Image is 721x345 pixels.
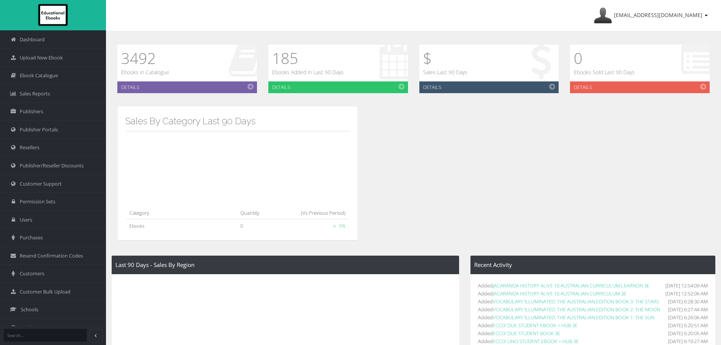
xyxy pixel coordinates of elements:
[478,306,708,314] li: Added
[493,314,654,321] a: VOCABULARY ILLUMINATED: THE AUSTRALIAN EDITION BOOK 1: THE SUN
[20,36,45,43] span: Dashboard
[665,282,708,290] span: [DATE] 12:54:09 AM
[20,54,63,61] span: Upload New Ebook
[474,262,712,268] h4: Recent Activity
[21,306,38,313] span: Schools
[20,108,43,115] span: Publishers
[20,144,39,151] span: Resellers
[272,68,344,76] p: Ebooks Added in Last 90 Days
[570,81,710,93] a: Details
[20,180,62,187] span: Customer Support
[126,219,237,233] td: Ebooks
[20,72,58,79] span: Ebook Catalogue
[268,81,408,93] a: Details
[574,48,635,68] h1: 0
[20,216,32,223] span: Users
[20,288,70,295] span: Customer Bulk Upload
[493,306,660,313] a: VOCABULARY ILLUMINATED: THE AUSTRALIAN EDITION BOOK 2: THE MOON
[20,252,83,259] span: Resend Confirmation Codes
[574,68,635,76] p: Ebooks Sold Last 90 Days
[614,11,702,19] span: [EMAIL_ADDRESS][DOMAIN_NAME]
[423,48,467,68] h1: $
[478,314,708,322] li: Added
[20,90,50,97] span: Sales Reports
[20,234,43,241] span: Purchases
[274,219,349,233] td: 0%
[117,81,257,93] a: Details
[423,68,467,76] p: Sales Last 90 Days
[478,298,708,306] li: Added
[4,329,87,342] input: Search...
[493,282,649,289] a: JACARANDA HISTORY ALIVE 10 AUSTRALIAN CURRICULUM LEARNON 3E
[121,48,169,68] h1: 3492
[594,6,612,25] img: Avatar
[272,48,344,68] h1: 185
[665,290,708,298] span: [DATE] 12:52:06 AM
[493,322,578,329] a: ECCO! DUE STUDENT EBOOK + HUB 3E
[668,314,708,322] span: [DATE] 6:26:06 AM
[237,205,274,219] th: Quantity
[274,205,349,219] th: (Vs Previous Period)
[21,324,49,331] span: Student Acc.
[478,282,708,290] li: Added
[493,298,659,305] a: VOCABULARY ILLUMINATED: THE AUSTRALIAN EDITION BOOK 3: THE STARS
[668,298,708,306] span: [DATE] 6:28:30 AM
[20,126,58,133] span: Publisher Portals
[668,329,708,337] span: [DATE] 6:20:05 AM
[20,270,44,277] span: Customers
[668,306,708,314] span: [DATE] 6:27:44 AM
[419,81,559,93] a: Details
[115,262,455,268] h4: Last 90 Days - Sales By Region
[668,322,708,329] span: [DATE] 6:20:51 AM
[126,205,237,219] th: Category
[493,330,560,337] a: ECCO! DUE STUDENT BOOK 3E
[237,219,274,233] td: 0
[478,329,708,337] li: Added
[478,322,708,329] li: Added
[125,116,350,126] h3: Sales By Category Last 90 Days
[493,338,579,345] a: ECCO! UNO STUDENT EBOOK + HUB 3E
[493,290,626,297] a: JACARANDA HISTORY ALIVE 10 AUSTRALIAN CURRICULUM 3E
[478,290,708,298] li: Added
[20,198,55,205] span: Permission Sets
[20,162,84,169] span: Publisher/Reseller Discounts
[121,68,169,76] p: Ebooks in Catalogue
